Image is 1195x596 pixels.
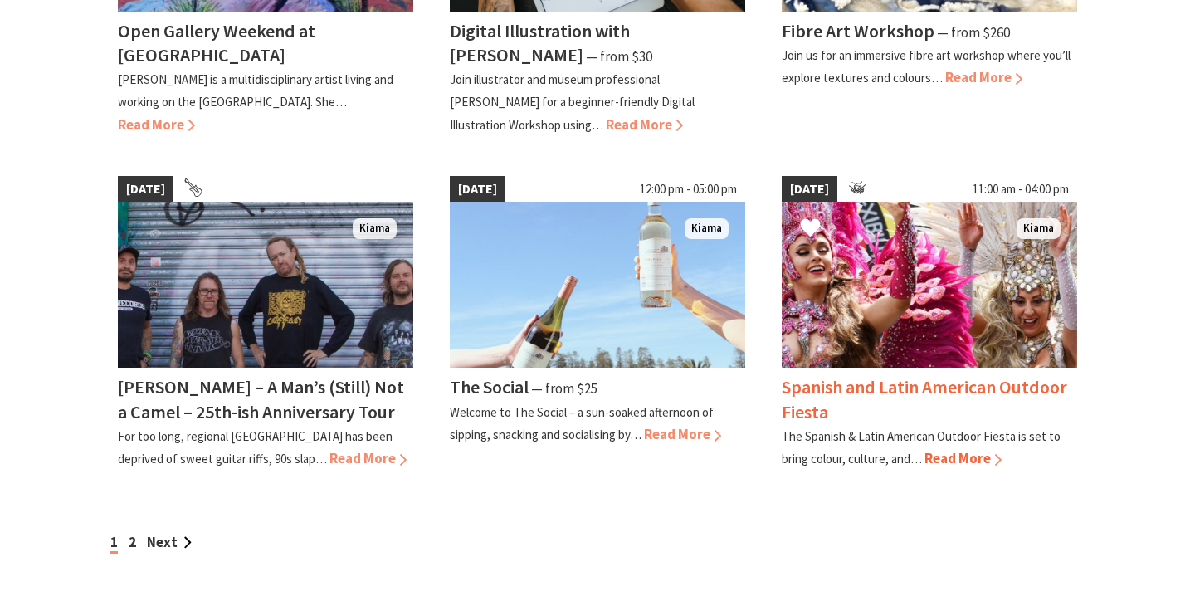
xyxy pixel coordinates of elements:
[118,428,393,467] p: For too long, regional [GEOGRAPHIC_DATA] has been deprived of sweet guitar riffs, 90s slap…
[685,218,729,239] span: Kiama
[118,202,413,368] img: Frenzel Rhomb Kiama Pavilion Saturday 4th October
[118,115,195,134] span: Read More
[782,428,1061,467] p: The Spanish & Latin American Outdoor Fiesta is set to bring colour, culture, and…
[118,176,413,470] a: [DATE] Frenzel Rhomb Kiama Pavilion Saturday 4th October Kiama [PERSON_NAME] – A Man’s (Still) No...
[782,375,1067,423] h4: Spanish and Latin American Outdoor Fiesta
[531,379,597,398] span: ⁠— from $25
[450,202,745,368] img: The Social
[964,176,1077,203] span: 11:00 am - 04:00 pm
[353,218,397,239] span: Kiama
[924,449,1002,467] span: Read More
[118,71,393,110] p: [PERSON_NAME] is a multidisciplinary artist living and working on the [GEOGRAPHIC_DATA]. She…
[937,23,1010,42] span: ⁠— from $260
[782,47,1071,85] p: Join us for an immersive fibre art workshop where you’ll explore textures and colours…
[945,68,1022,86] span: Read More
[606,115,683,134] span: Read More
[1017,218,1061,239] span: Kiama
[118,176,173,203] span: [DATE]
[644,425,721,443] span: Read More
[147,533,192,551] a: Next
[450,176,745,470] a: [DATE] 12:00 pm - 05:00 pm The Social Kiama The Social ⁠— from $25 Welcome to The Social – a sun-...
[450,375,529,398] h4: The Social
[586,47,652,66] span: ⁠— from $30
[110,533,118,554] span: 1
[782,19,934,42] h4: Fibre Art Workshop
[450,404,714,442] p: Welcome to The Social – a sun-soaked afternoon of sipping, snacking and socialising by…
[118,375,404,423] h4: [PERSON_NAME] – A Man’s (Still) Not a Camel – 25th-ish Anniversary Tour
[118,19,315,66] h4: Open Gallery Weekend at [GEOGRAPHIC_DATA]
[329,449,407,467] span: Read More
[782,176,837,203] span: [DATE]
[632,176,745,203] span: 12:00 pm - 05:00 pm
[782,176,1077,470] a: [DATE] 11:00 am - 04:00 pm Dancers in jewelled pink and silver costumes with feathers, holding th...
[129,533,136,551] a: 2
[450,71,695,132] p: Join illustrator and museum professional [PERSON_NAME] for a beginner-friendly Digital Illustrati...
[782,202,1077,368] img: Dancers in jewelled pink and silver costumes with feathers, holding their hands up while smiling
[450,19,630,66] h4: Digital Illustration with [PERSON_NAME]
[783,201,837,257] button: Click to Favourite Spanish and Latin American Outdoor Fiesta
[450,176,505,203] span: [DATE]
